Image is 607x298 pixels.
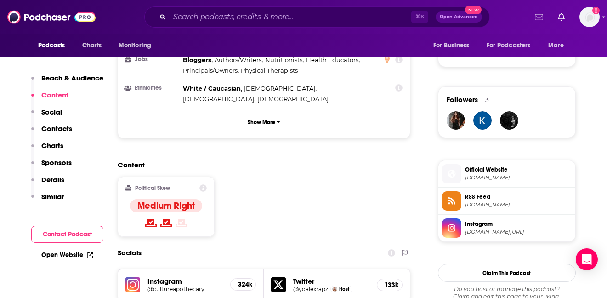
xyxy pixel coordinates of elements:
svg: Add a profile image [592,7,600,14]
p: Charts [41,141,63,150]
input: Search podcasts, credits, & more... [170,10,411,24]
a: Show notifications dropdown [531,9,547,25]
a: Show notifications dropdown [554,9,568,25]
p: Social [41,108,62,116]
img: User Profile [579,7,600,27]
a: @cultureapothecary [147,286,223,292]
span: [DEMOGRAPHIC_DATA] [257,95,329,103]
span: , [183,83,242,94]
a: Charts [76,37,108,54]
span: , [265,55,304,65]
p: Reach & Audience [41,74,103,82]
h5: 324k [238,281,248,288]
span: For Business [433,39,470,52]
h3: Jobs [125,57,179,63]
p: Show More [248,119,275,126]
span: , [183,65,239,76]
span: Open Advanced [440,15,478,19]
span: Host [339,286,349,292]
button: Content [31,91,68,108]
h2: Content [118,160,403,169]
button: open menu [427,37,481,54]
h3: Ethnicities [125,85,179,91]
img: Alex Clark [332,287,337,292]
span: Nutritionists [265,56,302,63]
button: Show profile menu [579,7,600,27]
span: More [548,39,564,52]
h5: 133k [385,281,395,289]
span: Charts [82,39,102,52]
button: Claim This Podcast [438,264,576,282]
button: Charts [31,141,63,158]
button: Reach & Audience [31,74,103,91]
button: Details [31,175,64,192]
button: Contacts [31,124,72,141]
span: Physical Therapists [241,67,298,74]
a: Instagram[DOMAIN_NAME][URL] [442,218,572,238]
h4: Medium Right [137,200,195,212]
span: Instagram [465,220,572,228]
p: Content [41,91,68,99]
span: [DEMOGRAPHIC_DATA] [244,85,315,92]
img: iconImage [125,277,140,292]
a: katieollis80 [473,111,492,130]
span: feeds.buzzsprout.com [465,201,572,208]
span: instagram.com [465,174,572,181]
button: open menu [542,37,575,54]
p: Similar [41,192,64,201]
span: New [465,6,482,14]
h2: Political Skew [135,185,170,191]
a: @yoalexrapz [293,286,328,292]
span: , [244,83,317,94]
span: Official Website [465,166,572,174]
img: Kristahilton [447,111,465,130]
div: 3 [485,96,489,104]
span: , [183,55,213,65]
span: Bloggers [183,56,211,63]
span: For Podcasters [487,39,531,52]
p: Details [41,175,64,184]
button: open menu [112,37,163,54]
button: open menu [32,37,77,54]
button: Social [31,108,62,125]
span: Monitoring [119,39,151,52]
span: Do you host or manage this podcast? [438,286,576,293]
span: Followers [447,95,478,104]
p: Contacts [41,124,72,133]
h5: Instagram [147,277,223,286]
span: Podcasts [38,39,65,52]
span: , [215,55,263,65]
a: Open Website [41,251,93,259]
button: Open AdvancedNew [436,11,482,23]
span: , [183,94,255,104]
img: Neerdowell [500,111,518,130]
span: , [306,55,360,65]
span: [DEMOGRAPHIC_DATA] [183,95,254,103]
button: open menu [481,37,544,54]
span: Authors/Writers [215,56,261,63]
a: Official Website[DOMAIN_NAME] [442,164,572,183]
button: Similar [31,192,64,209]
button: Contact Podcast [31,226,103,243]
button: Show More [125,114,403,131]
div: Open Intercom Messenger [576,248,598,270]
span: Logged in as heidi.egloff [579,7,600,27]
span: White / Caucasian [183,85,241,92]
p: Sponsors [41,158,72,167]
img: Podchaser - Follow, Share and Rate Podcasts [7,8,96,26]
h2: Socials [118,244,142,262]
span: ⌘ K [411,11,428,23]
h5: Twitter [293,277,369,286]
div: Search podcasts, credits, & more... [144,6,490,28]
button: Sponsors [31,158,72,175]
span: Principals/Owners [183,67,238,74]
span: instagram.com/cultureapothecary [465,229,572,235]
span: Health Educators [306,56,358,63]
a: RSS Feed[DOMAIN_NAME] [442,191,572,211]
